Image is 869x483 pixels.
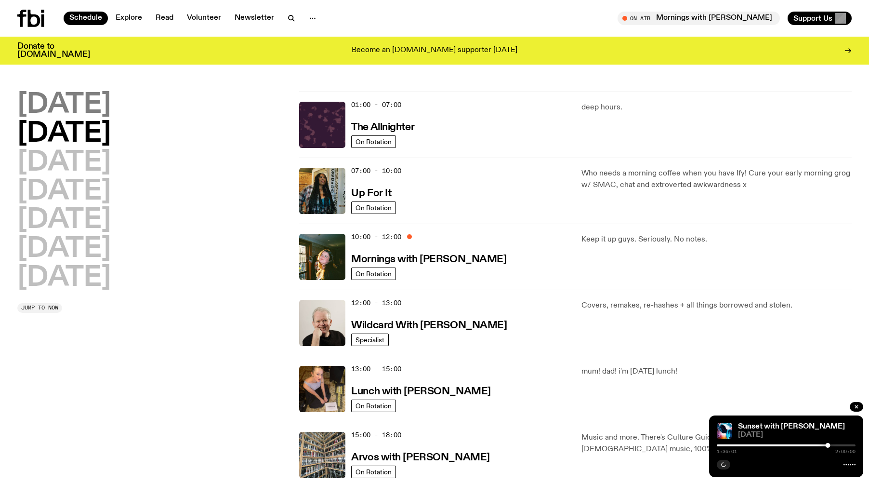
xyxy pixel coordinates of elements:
[351,430,401,440] span: 15:00 - 18:00
[17,207,111,234] button: [DATE]
[351,298,401,308] span: 12:00 - 13:00
[581,300,852,311] p: Covers, remakes, re-hashes + all things borrowed and stolen.
[299,234,345,280] img: Freya smiles coyly as she poses for the image.
[581,432,852,455] p: Music and more. There's Culture Guide at 4:30pm. 50% [DEMOGRAPHIC_DATA] music, 100% pure excellen...
[351,453,489,463] h3: Arvos with [PERSON_NAME]
[355,204,392,211] span: On Rotation
[299,366,345,412] img: SLC lunch cover
[351,321,507,331] h3: Wildcard With [PERSON_NAME]
[21,305,58,310] span: Jump to now
[788,12,852,25] button: Support Us
[351,400,396,412] a: On Rotation
[17,92,111,119] button: [DATE]
[351,268,396,280] a: On Rotation
[299,432,345,478] img: A corner shot of the fbi music library
[351,121,414,133] a: The Allnighter
[17,236,111,263] button: [DATE]
[355,468,392,475] span: On Rotation
[229,12,280,25] a: Newsletter
[17,121,111,148] button: [DATE]
[351,451,489,463] a: Arvos with [PERSON_NAME]
[618,12,780,25] button: On AirMornings with [PERSON_NAME]
[351,319,507,331] a: Wildcard With [PERSON_NAME]
[355,336,384,343] span: Specialist
[351,387,490,397] h3: Lunch with [PERSON_NAME]
[738,431,856,439] span: [DATE]
[64,12,108,25] a: Schedule
[351,385,490,397] a: Lunch with [PERSON_NAME]
[793,14,832,23] span: Support Us
[352,46,517,55] p: Become an [DOMAIN_NAME] supporter [DATE]
[351,100,401,109] span: 01:00 - 07:00
[581,102,852,113] p: deep hours.
[299,300,345,346] img: Stuart is smiling charmingly, wearing a black t-shirt against a stark white background.
[581,168,852,191] p: Who needs a morning coffee when you have Ify! Cure your early morning grog w/ SMAC, chat and extr...
[355,270,392,277] span: On Rotation
[17,303,62,313] button: Jump to now
[351,166,401,175] span: 07:00 - 10:00
[355,138,392,145] span: On Rotation
[581,234,852,245] p: Keep it up guys. Seriously. No notes.
[355,402,392,409] span: On Rotation
[351,187,391,199] a: Up For It
[717,423,732,439] img: Simon Caldwell stands side on, looking downwards. He has headphones on. Behind him is a brightly ...
[17,149,111,176] button: [DATE]
[581,366,852,377] p: mum! dad! i'm [DATE] lunch!
[351,364,401,374] span: 13:00 - 15:00
[351,253,506,265] a: Mornings with [PERSON_NAME]
[181,12,227,25] a: Volunteer
[351,201,396,214] a: On Rotation
[351,232,401,241] span: 10:00 - 12:00
[299,168,345,214] img: Ify - a Brown Skin girl with black braided twists, looking up to the side with her tongue stickin...
[110,12,148,25] a: Explore
[351,188,391,199] h3: Up For It
[17,265,111,292] button: [DATE]
[835,449,856,454] span: 2:00:00
[351,122,414,133] h3: The Allnighter
[351,135,396,148] a: On Rotation
[351,334,389,346] a: Specialist
[17,178,111,205] button: [DATE]
[150,12,179,25] a: Read
[717,449,737,454] span: 1:36:01
[351,466,396,478] a: On Rotation
[738,423,845,430] a: Sunset with [PERSON_NAME]
[17,42,90,59] h3: Donate to [DOMAIN_NAME]
[351,255,506,265] h3: Mornings with [PERSON_NAME]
